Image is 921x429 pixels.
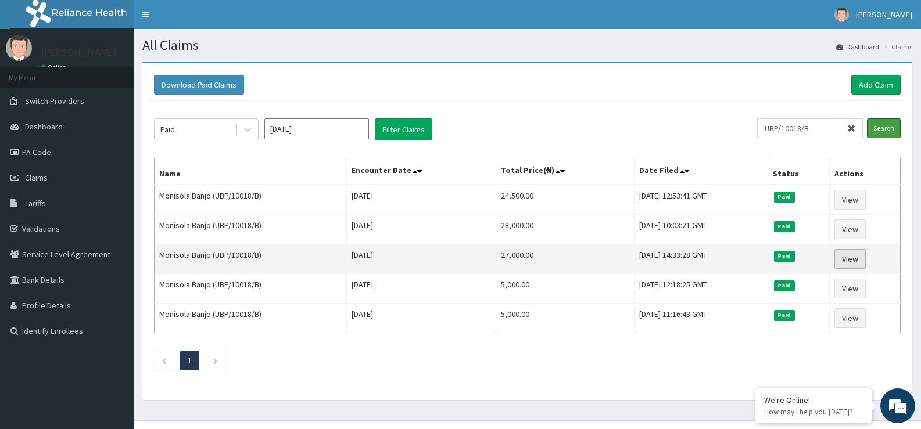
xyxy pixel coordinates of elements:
[496,274,634,304] td: 5,000.00
[346,304,496,333] td: [DATE]
[346,215,496,244] td: [DATE]
[774,221,795,232] span: Paid
[880,42,912,52] li: Claims
[264,118,369,139] input: Select Month and Year
[774,251,795,261] span: Paid
[346,244,496,274] td: [DATE]
[6,297,221,337] textarea: Type your message and hit 'Enter'
[836,42,879,52] a: Dashboard
[496,215,634,244] td: 28,000.00
[160,124,175,135] div: Paid
[635,304,768,333] td: [DATE] 11:16:43 GMT
[635,215,768,244] td: [DATE] 10:03:21 GMT
[635,244,768,274] td: [DATE] 14:33:28 GMT
[6,35,32,61] img: User Image
[41,47,117,57] p: [PERSON_NAME]
[768,158,829,185] th: Status
[496,158,634,185] th: Total Price(₦)
[25,121,63,132] span: Dashboard
[774,310,795,320] span: Paid
[635,158,768,185] th: Date Filed
[188,355,192,366] a: Page 1 is your current page
[834,190,866,210] a: View
[346,158,496,185] th: Encounter Date
[213,355,218,366] a: Next page
[60,65,195,80] div: Chat with us now
[774,280,795,291] span: Paid
[757,118,840,138] input: Search by HMO ID
[191,6,218,34] div: Minimize live chat window
[154,75,244,95] button: Download Paid Claims
[41,63,69,71] a: Online
[162,355,167,366] a: Previous page
[834,8,849,22] img: User Image
[496,244,634,274] td: 27,000.00
[635,274,768,304] td: [DATE] 12:18:25 GMT
[764,407,863,417] p: How may I help you today?
[346,274,496,304] td: [DATE]
[67,136,160,253] span: We're online!
[834,308,866,328] a: View
[834,279,866,298] a: View
[155,215,347,244] td: Monisola Banjo (UBP/10018/B)
[155,244,347,274] td: Monisola Banjo (UBP/10018/B)
[25,198,46,208] span: Tariffs
[375,118,432,140] button: Filter Claims
[155,274,347,304] td: Monisola Banjo (UBP/10018/B)
[834,249,866,269] a: View
[851,75,901,95] a: Add Claim
[25,172,48,183] span: Claims
[834,219,866,239] a: View
[155,185,347,215] td: Monisola Banjo (UBP/10018/B)
[21,58,47,87] img: d_794563401_company_1708531726252_794563401
[346,185,496,215] td: [DATE]
[25,96,84,106] span: Switch Providers
[496,304,634,333] td: 5,000.00
[155,158,347,185] th: Name
[856,9,912,20] span: [PERSON_NAME]
[830,158,901,185] th: Actions
[496,185,634,215] td: 24,500.00
[155,304,347,333] td: Monisola Banjo (UBP/10018/B)
[635,185,768,215] td: [DATE] 12:53:41 GMT
[764,395,863,405] div: We're Online!
[867,118,901,138] input: Search
[142,38,912,53] h1: All Claims
[774,192,795,202] span: Paid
